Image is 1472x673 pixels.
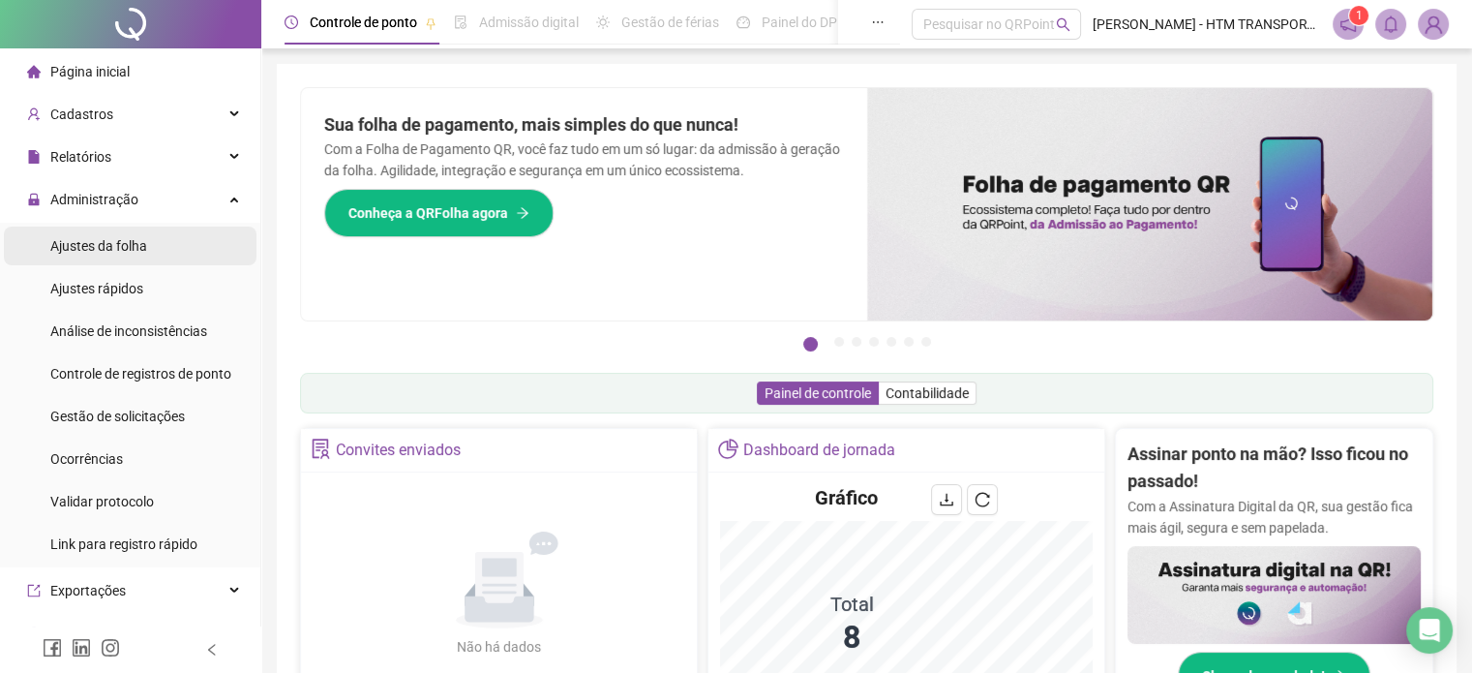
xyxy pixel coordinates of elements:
span: search [1056,17,1070,32]
div: Convites enviados [336,434,461,467]
span: clock-circle [285,15,298,29]
span: facebook [43,638,62,658]
h2: Assinar ponto na mão? Isso ficou no passado! [1127,441,1421,496]
img: banner%2F8d14a306-6205-4263-8e5b-06e9a85ad873.png [867,88,1433,321]
span: Contabilidade [886,385,969,401]
div: Dashboard de jornada [743,434,895,467]
button: 3 [852,337,861,347]
span: pushpin [425,17,436,29]
img: banner%2F02c71560-61a6-44d4-94b9-c8ab97240462.png [1127,546,1421,644]
span: left [205,643,219,657]
span: notification [1339,15,1357,33]
span: home [27,65,41,78]
span: reload [975,492,990,507]
span: download [939,492,954,507]
span: Relatórios [50,149,111,165]
span: Ajustes rápidos [50,281,143,296]
button: 1 [803,337,818,352]
div: Open Intercom Messenger [1406,607,1453,654]
span: Controle de ponto [310,15,417,30]
span: [PERSON_NAME] - HTM TRANSPORTES DE CARGAS E MUDANCAS LTDA [1093,14,1321,35]
span: 1 [1356,9,1363,22]
span: bell [1382,15,1399,33]
button: Conheça a QRFolha agora [324,189,554,237]
span: Análise de inconsistências [50,323,207,339]
span: ellipsis [871,15,885,29]
span: Ajustes da folha [50,238,147,254]
span: Validar protocolo [50,494,154,509]
span: user-add [27,107,41,121]
button: 7 [921,337,931,347]
div: Não há dados [410,636,588,658]
span: Gestão de férias [621,15,719,30]
span: pie-chart [718,439,738,459]
button: 6 [904,337,914,347]
button: 2 [834,337,844,347]
span: instagram [101,638,120,658]
span: Conheça a QRFolha agora [348,202,508,224]
img: 87693 [1419,10,1448,39]
span: Admissão digital [479,15,579,30]
h4: Gráfico [815,484,878,511]
span: arrow-right [516,206,529,220]
span: Painel de controle [765,385,871,401]
p: Com a Folha de Pagamento QR, você faz tudo em um só lugar: da admissão à geração da folha. Agilid... [324,138,844,181]
span: Integrações [50,626,122,641]
span: Cadastros [50,107,113,122]
sup: 1 [1349,6,1368,25]
span: solution [311,439,331,459]
span: Administração [50,192,138,207]
button: 4 [869,337,879,347]
h2: Sua folha de pagamento, mais simples do que nunca! [324,111,844,138]
span: Controle de registros de ponto [50,366,231,382]
span: lock [27,193,41,206]
span: Gestão de solicitações [50,409,185,424]
span: Exportações [50,583,126,598]
span: Página inicial [50,64,130,79]
span: Link para registro rápido [50,536,197,552]
button: 5 [886,337,896,347]
span: sun [596,15,610,29]
span: Ocorrências [50,451,123,467]
span: file [27,150,41,164]
span: dashboard [736,15,750,29]
p: Com a Assinatura Digital da QR, sua gestão fica mais ágil, segura e sem papelada. [1127,496,1421,538]
span: export [27,584,41,597]
span: file-done [454,15,467,29]
span: linkedin [72,638,91,658]
span: Painel do DP [762,15,837,30]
